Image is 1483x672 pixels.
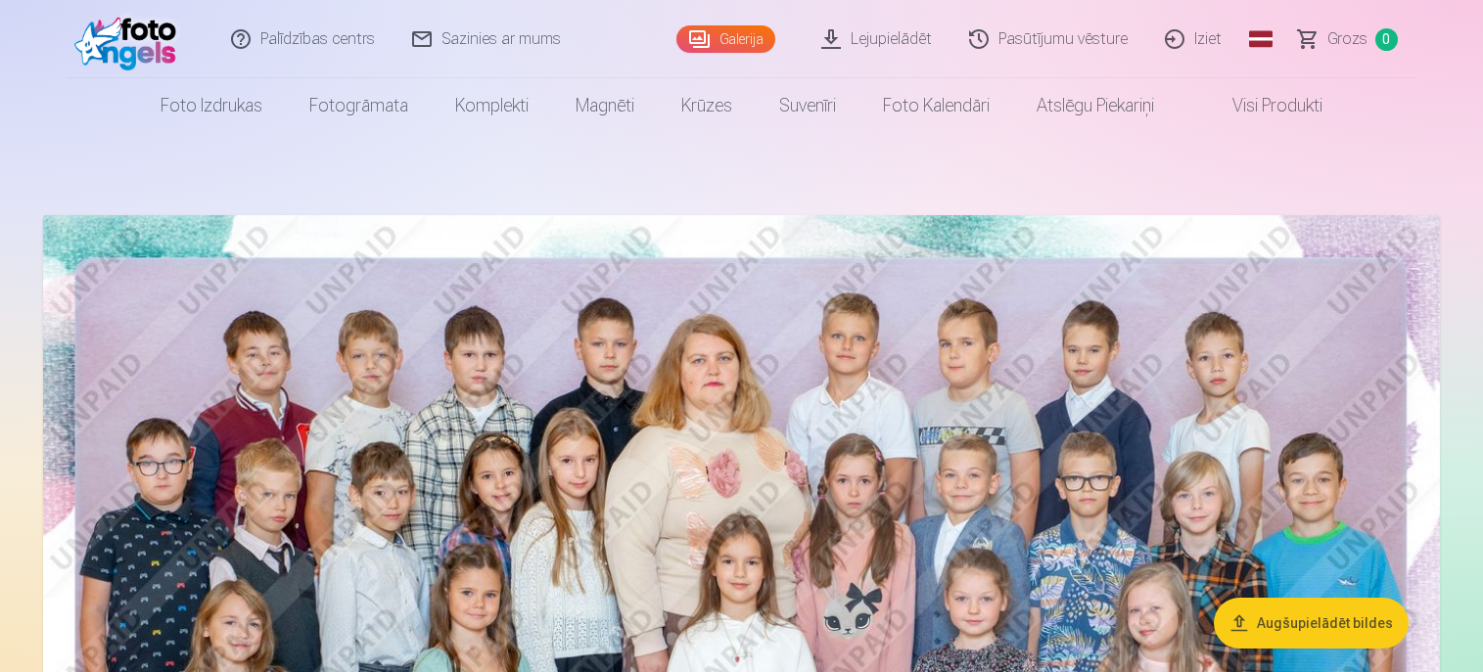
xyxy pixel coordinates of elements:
[552,78,658,133] a: Magnēti
[676,25,775,53] a: Galerija
[432,78,552,133] a: Komplekti
[286,78,432,133] a: Fotogrāmata
[1375,28,1398,51] span: 0
[658,78,756,133] a: Krūzes
[756,78,859,133] a: Suvenīri
[1013,78,1178,133] a: Atslēgu piekariņi
[137,78,286,133] a: Foto izdrukas
[859,78,1013,133] a: Foto kalendāri
[1178,78,1346,133] a: Visi produkti
[1327,27,1367,51] span: Grozs
[74,8,187,70] img: /fa1
[1214,598,1409,649] button: Augšupielādēt bildes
